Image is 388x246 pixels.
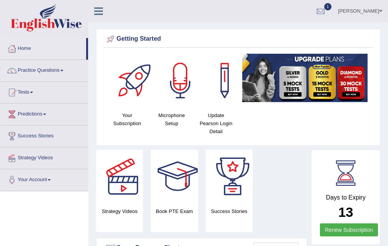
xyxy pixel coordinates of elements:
[320,223,378,236] a: Renew Subscription
[0,60,88,79] a: Practice Questions
[0,125,88,145] a: Success Stories
[96,207,143,215] h4: Strategy Videos
[105,33,371,45] div: Getting Started
[242,54,368,102] img: small5.jpg
[0,169,88,188] a: Your Account
[151,207,198,215] h4: Book PTE Exam
[0,82,88,101] a: Tests
[338,205,353,220] b: 13
[324,3,332,10] span: 1
[206,207,253,215] h4: Success Stories
[0,104,88,123] a: Predictions
[0,147,88,167] a: Strategy Videos
[198,111,235,135] h4: Update Pearson Login Detail
[109,111,146,127] h4: Your Subscription
[0,38,86,57] a: Home
[153,111,190,127] h4: Microphone Setup
[320,194,371,201] h4: Days to Expiry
